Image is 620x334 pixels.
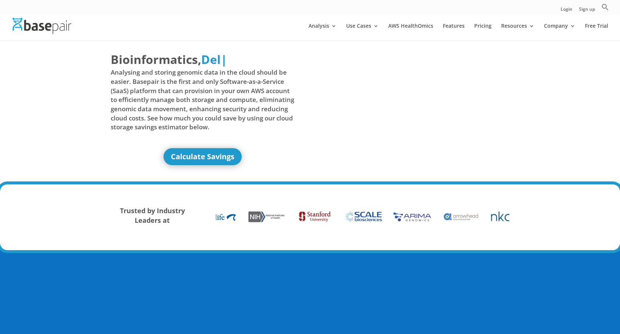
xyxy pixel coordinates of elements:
[111,68,294,132] span: Analysing and storing genomic data in the cloud should be easier. Basepair is the first and only ...
[585,23,608,41] a: Free Trial
[474,23,492,41] a: Pricing
[309,23,337,41] a: Analysis
[316,51,499,154] iframe: Basepair - NGS Analysis Simplified
[602,3,609,11] svg: Search
[201,51,221,67] span: Del
[120,206,185,225] strong: Trusted by Industry Leaders at
[111,51,201,68] span: Bioinformatics,
[388,23,433,41] a: AWS HealthOmics
[163,148,242,165] a: Calculate Savings
[221,51,227,67] span: |
[443,23,465,41] a: Features
[346,23,379,41] a: Use Cases
[13,18,71,34] img: Basepair
[501,23,534,41] a: Resources
[561,7,572,15] a: Login
[579,7,595,15] a: Sign up
[544,23,575,41] a: Company
[602,3,609,15] a: Search Icon Link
